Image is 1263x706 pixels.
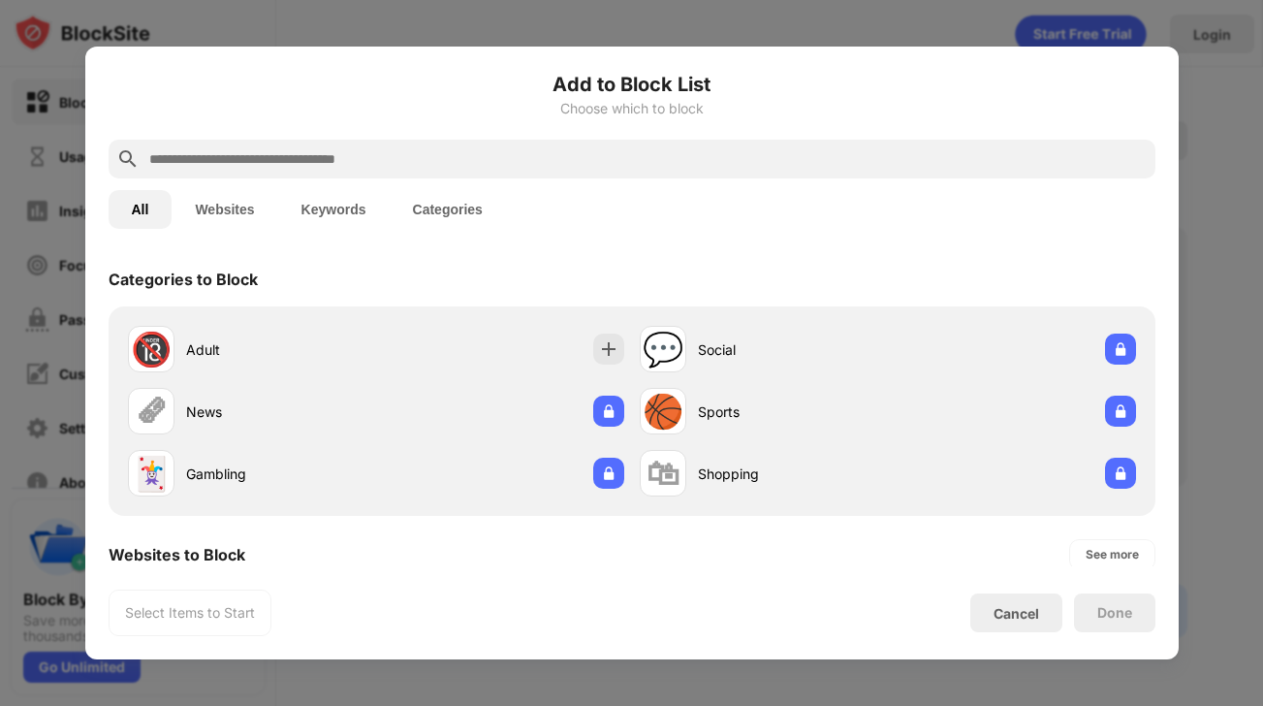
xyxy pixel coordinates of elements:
div: Categories to Block [109,270,258,289]
div: News [186,401,376,422]
div: 🗞 [135,392,168,432]
button: Keywords [278,190,390,229]
button: Categories [390,190,506,229]
div: Sports [698,401,888,422]
div: 🛍 [647,454,679,494]
div: Select Items to Start [125,603,255,623]
div: 💬 [643,330,683,369]
div: Choose which to block [109,101,1155,116]
div: Websites to Block [109,545,245,564]
div: 🏀 [643,392,683,432]
div: Social [698,339,888,360]
div: Shopping [698,464,888,484]
div: Gambling [186,464,376,484]
div: Done [1097,605,1132,621]
h6: Add to Block List [109,70,1155,99]
div: 🃏 [131,454,172,494]
div: See more [1086,545,1139,564]
div: Adult [186,339,376,360]
div: Cancel [994,605,1039,622]
img: search.svg [116,147,140,171]
button: All [109,190,173,229]
button: Websites [172,190,277,229]
div: 🔞 [131,330,172,369]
